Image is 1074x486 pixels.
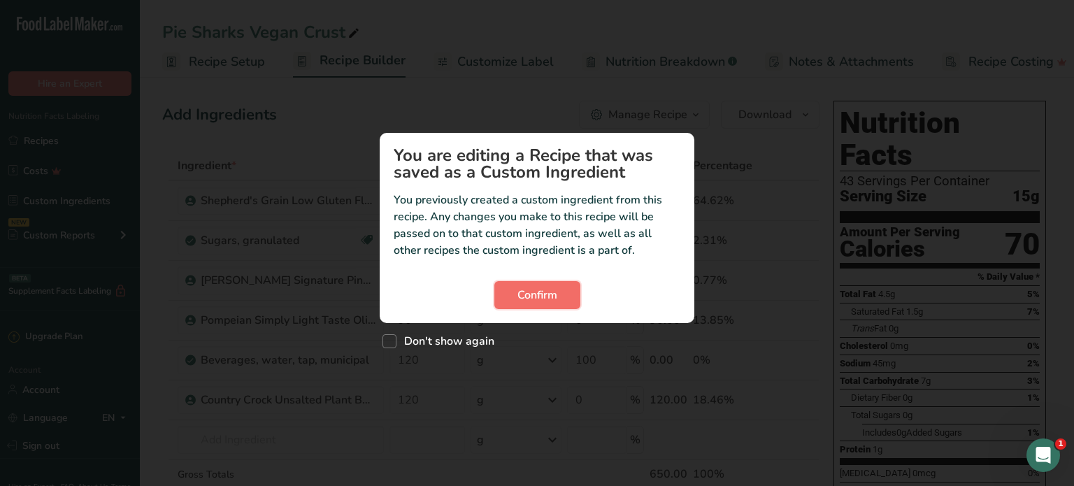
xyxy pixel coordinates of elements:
[394,147,680,180] h1: You are editing a Recipe that was saved as a Custom Ingredient
[396,334,494,348] span: Don't show again
[1055,438,1066,450] span: 1
[494,281,580,309] button: Confirm
[1026,438,1060,472] iframe: Intercom live chat
[517,287,557,303] span: Confirm
[394,192,680,259] p: You previously created a custom ingredient from this recipe. Any changes you make to this recipe ...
